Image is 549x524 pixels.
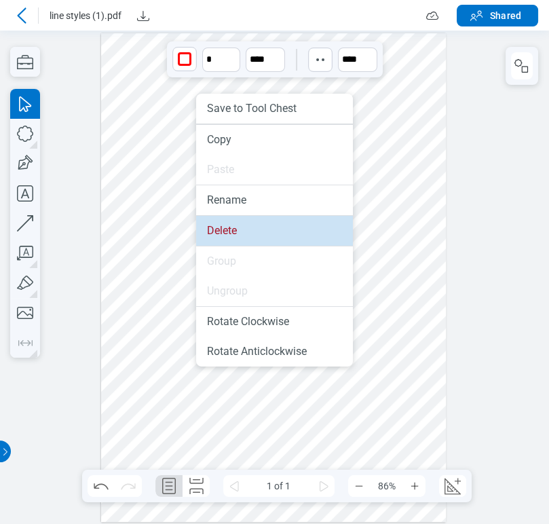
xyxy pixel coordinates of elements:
span: 1 of 1 [245,475,313,497]
button: Redo [115,475,142,497]
button: Download [132,5,154,26]
li: Rotate Anticlockwise [196,337,353,367]
span: Shared [490,9,521,22]
li: Copy [196,125,353,155]
li: Rename [196,185,353,215]
li: Group [196,246,353,276]
li: Rotate Clockwise [196,307,353,337]
li: Delete [196,216,353,246]
li: Paste [196,155,353,185]
button: Shared [457,5,538,26]
span: line styles (1).pdf [50,9,121,22]
button: Continuous Page Layout [183,475,210,497]
li: Ungroup [196,276,353,306]
li: Save to Tool Chest [196,94,353,124]
button: Create Scale [439,475,466,497]
button: Undo [88,475,115,497]
button: Zoom Out [348,475,370,497]
button: Single Page Layout [155,475,183,497]
button: Zoom In [404,475,425,497]
span: 86% [370,475,404,497]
